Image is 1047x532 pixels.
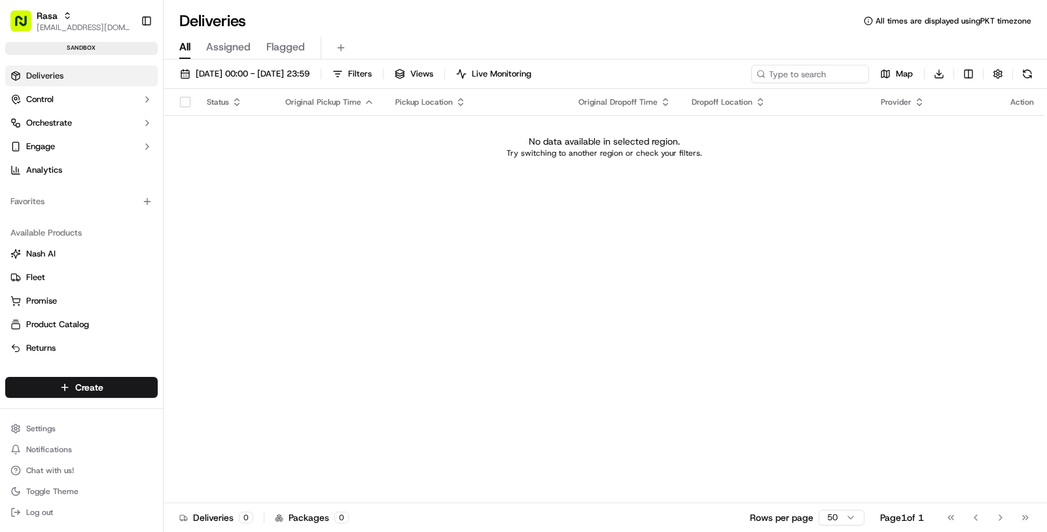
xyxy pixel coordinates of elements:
span: Map [896,68,913,80]
div: 0 [334,512,349,523]
span: Create [75,381,103,394]
div: 0 [239,512,253,523]
span: Original Pickup Time [285,97,361,107]
span: Views [410,68,433,80]
button: Start new chat [222,128,238,144]
a: Fleet [10,272,152,283]
div: Action [1010,97,1034,107]
span: Control [26,94,54,105]
span: [DATE] [116,238,143,248]
span: [PERSON_NAME] [41,202,106,213]
div: We're available if you need us! [59,137,180,148]
button: Map [874,65,919,83]
button: Returns [5,338,158,359]
button: Chat with us! [5,461,158,480]
span: Knowledge Base [26,292,100,305]
span: [PERSON_NAME] [41,238,106,248]
button: [EMAIL_ADDRESS][DOMAIN_NAME] [37,22,130,33]
span: All [179,39,190,55]
a: Analytics [5,160,158,181]
div: sandbox [5,42,158,55]
div: Past conversations [13,169,88,180]
span: Original Dropoff Time [578,97,658,107]
span: Returns [26,342,56,354]
div: Available Products [5,222,158,243]
button: Engage [5,136,158,157]
span: Pylon [130,324,158,334]
span: Live Monitoring [472,68,531,80]
input: Got a question? Start typing here... [34,84,236,98]
div: Deliveries [179,511,253,524]
button: Product Catalog [5,314,158,335]
button: Log out [5,503,158,522]
div: Page 1 of 1 [880,511,924,524]
span: Assigned [206,39,251,55]
a: 💻API Documentation [105,287,215,310]
button: Nash AI [5,243,158,264]
span: Pickup Location [395,97,453,107]
span: Fleet [26,272,45,283]
img: Zach Benton [13,225,34,246]
span: Status [207,97,229,107]
span: Provider [881,97,912,107]
p: Welcome 👋 [13,52,238,73]
button: Fleet [5,267,158,288]
span: Product Catalog [26,319,89,330]
a: Powered byPylon [92,323,158,334]
button: Rasa[EMAIL_ADDRESS][DOMAIN_NAME] [5,5,135,37]
button: [DATE] 00:00 - [DATE] 23:59 [174,65,315,83]
span: Chat with us! [26,465,74,476]
img: Masood Aslam [13,190,34,211]
span: [DATE] [116,202,143,213]
button: Rasa [37,9,58,22]
span: Filters [348,68,372,80]
button: Live Monitoring [450,65,537,83]
div: Packages [275,511,349,524]
img: 1736555255976-a54dd68f-1ca7-489b-9aae-adbdc363a1c4 [13,124,37,148]
button: Views [389,65,439,83]
button: Control [5,89,158,110]
h1: Deliveries [179,10,246,31]
button: Orchestrate [5,113,158,133]
a: Returns [10,342,152,354]
img: 4281594248423_2fcf9dad9f2a874258b8_72.png [27,124,51,148]
span: Orchestrate [26,117,72,129]
span: All times are displayed using PKT timezone [876,16,1031,26]
span: • [109,202,113,213]
button: See all [203,167,238,183]
span: Analytics [26,164,62,176]
span: API Documentation [124,292,210,305]
div: 💻 [111,293,121,304]
span: Log out [26,507,53,518]
span: Toggle Theme [26,486,79,497]
button: Promise [5,291,158,311]
a: Promise [10,295,152,307]
span: Notifications [26,444,72,455]
div: Favorites [5,191,158,212]
button: Toggle Theme [5,482,158,501]
a: Product Catalog [10,319,152,330]
p: Try switching to another region or check your filters. [506,148,702,158]
a: Deliveries [5,65,158,86]
span: Promise [26,295,57,307]
p: No data available in selected region. [529,135,680,148]
div: Start new chat [59,124,215,137]
span: • [109,238,113,248]
span: Nash AI [26,248,56,260]
input: Type to search [751,65,869,83]
div: 📗 [13,293,24,304]
span: [DATE] 00:00 - [DATE] 23:59 [196,68,310,80]
button: Refresh [1018,65,1037,83]
img: Nash [13,12,39,39]
span: Engage [26,141,55,152]
button: Settings [5,419,158,438]
span: Flagged [266,39,305,55]
span: Deliveries [26,70,63,82]
button: Notifications [5,440,158,459]
p: Rows per page [750,511,813,524]
button: Create [5,377,158,398]
span: Dropoff Location [692,97,753,107]
a: 📗Knowledge Base [8,287,105,310]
